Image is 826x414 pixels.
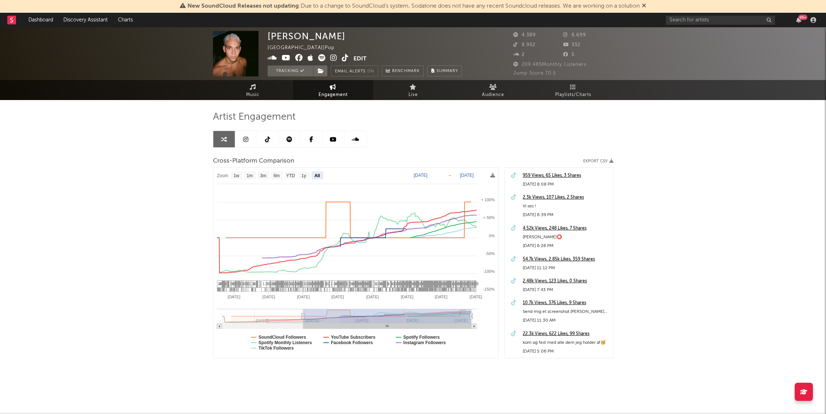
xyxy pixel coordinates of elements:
[563,33,586,37] span: 6.699
[260,173,266,178] text: 3m
[513,52,525,57] span: 2
[408,91,418,99] span: Live
[387,282,389,286] span: 2
[390,282,392,286] span: 3
[246,282,249,286] span: 1
[523,211,609,219] div: [DATE] 6:39 PM
[413,282,415,286] span: 4
[523,193,609,202] a: 2.3k Views, 107 Likes, 2 Shares
[393,282,395,286] span: 3
[308,282,310,286] span: 1
[321,282,324,286] span: 2
[392,67,420,76] span: Benchmark
[213,113,296,122] span: Artist Engagement
[217,173,228,178] text: Zoom
[265,282,268,286] span: 2
[303,282,305,286] span: 1
[23,13,58,27] a: Dashboard
[451,282,454,286] span: 3
[370,282,372,286] span: 1
[481,198,495,202] text: + 100%
[555,91,591,99] span: Playlists/Charts
[268,31,345,41] div: [PERSON_NAME]
[273,173,280,178] text: 6m
[456,282,458,286] span: 3
[483,287,495,291] text: -150%
[513,33,536,37] span: 4.389
[523,338,609,347] div: kom og fest med alle dem jeg holder af🥳
[230,282,232,286] span: 1
[277,282,279,286] span: 4
[457,282,459,286] span: 4
[382,65,424,76] a: Benchmark
[523,242,609,250] div: [DATE] 6:26 PM
[414,173,427,178] text: [DATE]
[483,269,495,274] text: -100%
[523,307,609,316] div: Send mig et screenshot [PERSON_NAME] [PERSON_NAME], vinderen får besked d. [DATE] 🎀
[233,173,239,178] text: 1w
[427,65,462,76] button: Summary
[417,282,419,286] span: 1
[523,277,609,286] a: 2.48k Views, 123 Likes, 0 Shares
[483,215,495,220] text: + 50%
[435,295,447,299] text: [DATE]
[301,173,306,178] text: 1y
[482,91,504,99] span: Audience
[523,316,609,325] div: [DATE] 11:30 AM
[453,80,533,100] a: Audience
[258,346,294,351] text: TikTok Followers
[523,202,609,211] div: Vi ses !
[666,16,775,25] input: Search for artists
[642,3,646,9] span: Dismiss
[349,282,351,286] span: 1
[364,282,366,286] span: 4
[523,299,609,307] a: 10.7k Views, 376 Likes, 9 Shares
[407,282,409,286] span: 4
[274,282,277,286] span: 4
[288,282,290,286] span: 1
[286,173,295,178] text: YTD
[246,91,260,99] span: Music
[272,282,274,286] span: 3
[294,282,296,286] span: 2
[523,180,609,189] div: [DATE] 8:08 PM
[523,233,609,242] div: [PERSON_NAME]⭕️
[325,282,327,286] span: 3
[297,295,310,299] text: [DATE]
[213,80,293,100] a: Music
[309,282,311,286] span: 4
[373,80,453,100] a: Live
[533,80,613,100] a: Playlists/Charts
[513,71,556,76] span: Jump Score: 70.5
[523,330,609,338] div: 22.3k Views, 622 Likes, 99 Shares
[428,282,430,286] span: 4
[353,54,367,63] button: Edit
[400,295,413,299] text: [DATE]
[436,69,458,73] span: Summary
[242,282,244,286] span: 1
[291,282,293,286] span: 2
[398,282,400,286] span: 4
[523,171,609,180] div: 959 Views, 65 Likes, 3 Shares
[403,340,446,345] text: Instagram Followers
[252,282,254,286] span: 2
[366,295,379,299] text: [DATE]
[583,159,613,163] button: Export CSV
[258,335,306,340] text: SoundCloud Followers
[470,295,482,299] text: [DATE]
[113,13,138,27] a: Charts
[378,282,380,286] span: 2
[563,52,574,57] span: 5
[268,65,313,76] button: Tracking
[523,224,609,233] a: 4.52k Views, 248 Likes, 7 Shares
[331,340,373,345] text: Facebook Followers
[523,286,609,294] div: [DATE] 7:43 PM
[228,295,240,299] text: [DATE]
[523,255,609,264] a: 54.7k Views, 2.85k Likes, 359 Shares
[523,347,609,356] div: [DATE] 5:06 PM
[523,264,609,272] div: [DATE] 11:12 PM
[297,282,300,286] span: 4
[289,282,291,286] span: 3
[563,43,580,47] span: 332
